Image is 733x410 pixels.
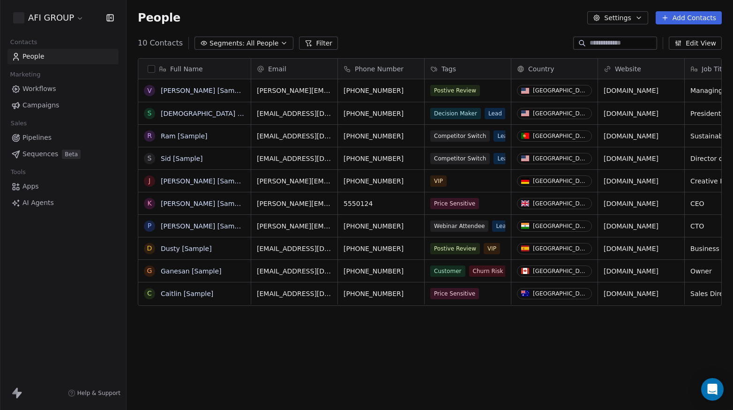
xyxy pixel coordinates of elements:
[533,223,588,229] div: [GEOGRAPHIC_DATA]
[257,109,332,118] span: [EMAIL_ADDRESS][DOMAIN_NAME]
[604,132,658,140] a: [DOMAIN_NAME]
[62,150,81,159] span: Beta
[430,198,479,209] span: Price Sensitive
[669,37,722,50] button: Edit View
[344,109,419,118] span: [PHONE_NUMBER]
[344,86,419,95] span: [PHONE_NUMBER]
[484,243,500,254] span: VIP
[138,11,180,25] span: People
[161,200,247,207] a: [PERSON_NAME] [Sample]
[344,154,419,163] span: [PHONE_NUMBER]
[7,81,119,97] a: Workflows
[209,38,245,48] span: Segments:
[251,59,337,79] div: Email
[22,52,45,61] span: People
[430,266,465,277] span: Customer
[344,176,419,186] span: [PHONE_NUMBER]
[7,130,119,145] a: Pipelines
[7,116,31,130] span: Sales
[257,266,332,276] span: [EMAIL_ADDRESS][DOMAIN_NAME]
[148,221,151,231] div: P
[604,290,658,297] a: [DOMAIN_NAME]
[604,245,658,252] a: [DOMAIN_NAME]
[22,100,59,110] span: Campaigns
[533,268,588,274] div: [GEOGRAPHIC_DATA]
[257,131,332,141] span: [EMAIL_ADDRESS][DOMAIN_NAME]
[257,244,332,253] span: [EMAIL_ADDRESS][DOMAIN_NAME]
[430,108,481,119] span: Decision Maker
[22,149,58,159] span: Sequences
[170,64,203,74] span: Full Name
[247,38,278,48] span: All People
[257,221,332,231] span: [PERSON_NAME][EMAIL_ADDRESS][DOMAIN_NAME]
[161,245,212,252] a: Dusty [Sample]
[257,154,332,163] span: [EMAIL_ADDRESS][DOMAIN_NAME]
[161,222,247,230] a: [PERSON_NAME] [Sample]
[425,59,511,79] div: Tags
[11,10,86,26] button: AFI GROUP
[469,266,507,277] span: Churn Risk
[656,11,722,24] button: Add Contacts
[533,245,588,252] div: [GEOGRAPHIC_DATA]
[148,153,152,163] div: S
[257,176,332,186] span: [PERSON_NAME][EMAIL_ADDRESS][DOMAIN_NAME]
[430,130,490,142] span: Competitor Switch
[604,222,658,230] a: [DOMAIN_NAME]
[533,290,588,297] div: [GEOGRAPHIC_DATA]
[147,266,152,276] div: G
[28,12,74,24] span: AFI GROUP
[492,220,513,232] span: Lead
[344,221,419,231] span: [PHONE_NUMBER]
[138,59,251,79] div: Full Name
[147,131,152,141] div: R
[485,108,506,119] span: Lead
[604,110,658,117] a: [DOMAIN_NAME]
[494,130,515,142] span: Lead
[533,110,588,117] div: [GEOGRAPHIC_DATA]
[604,155,658,162] a: [DOMAIN_NAME]
[604,87,658,94] a: [DOMAIN_NAME]
[6,35,41,49] span: Contacts
[161,177,247,185] a: [PERSON_NAME] [Sample]
[604,267,658,275] a: [DOMAIN_NAME]
[22,198,54,208] span: AI Agents
[138,79,251,397] div: grid
[430,243,480,254] span: Postive Review
[7,179,119,194] a: Apps
[148,108,152,118] div: S
[68,389,120,397] a: Help & Support
[161,132,208,140] a: Ram [Sample]
[604,200,658,207] a: [DOMAIN_NAME]
[430,85,480,96] span: Postive Review
[147,198,151,208] div: K
[77,389,120,397] span: Help & Support
[430,288,479,299] span: Price Sensitive
[147,243,152,253] div: D
[161,110,267,117] a: [DEMOGRAPHIC_DATA] [Sample]
[533,178,588,184] div: [GEOGRAPHIC_DATA]
[344,266,419,276] span: [PHONE_NUMBER]
[615,64,641,74] span: Website
[344,289,419,298] span: [PHONE_NUMBER]
[344,244,419,253] span: [PHONE_NUMBER]
[161,267,222,275] a: Ganesan [Sample]
[6,68,45,82] span: Marketing
[161,290,213,297] a: Caitlin [Sample]
[147,289,152,298] div: C
[344,131,419,141] span: [PHONE_NUMBER]
[338,59,424,79] div: Phone Number
[7,98,119,113] a: Campaigns
[511,59,598,79] div: Country
[598,59,684,79] div: Website
[22,84,56,94] span: Workflows
[22,182,39,191] span: Apps
[533,133,588,139] div: [GEOGRAPHIC_DATA]
[344,199,419,208] span: 5550124
[702,64,728,74] span: Job Title
[494,153,515,164] span: Lead
[430,220,488,232] span: Webinar Attendee
[22,133,52,143] span: Pipelines
[7,146,119,162] a: SequencesBeta
[430,153,490,164] span: Competitor Switch
[7,49,119,64] a: People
